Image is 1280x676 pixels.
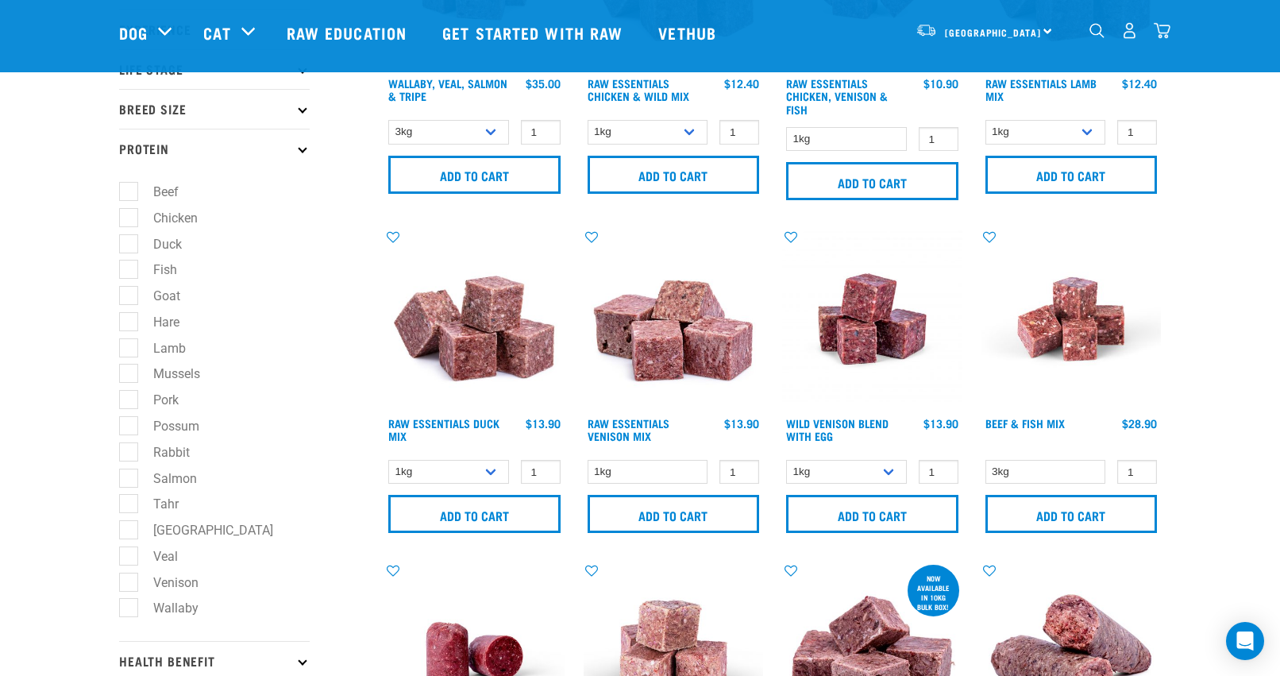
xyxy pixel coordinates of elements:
[786,162,958,200] input: Add to cart
[388,495,561,533] input: Add to cart
[786,495,958,533] input: Add to cart
[128,416,206,436] label: Possum
[521,120,561,145] input: 1
[203,21,230,44] a: Cat
[128,182,185,202] label: Beef
[119,129,310,168] p: Protein
[128,469,203,489] label: Salmon
[588,156,760,194] input: Add to cart
[588,80,689,99] a: Raw Essentials Chicken & Wild Mix
[388,156,561,194] input: Add to cart
[1121,22,1138,39] img: user.png
[981,229,1162,409] img: Beef Mackerel 1
[426,1,642,64] a: Get started with Raw
[1122,417,1157,430] div: $28.90
[271,1,426,64] a: Raw Education
[1154,22,1170,39] img: home-icon@2x.png
[1122,77,1157,90] div: $12.40
[128,598,205,618] label: Wallaby
[128,390,185,410] label: Pork
[128,208,204,228] label: Chicken
[719,460,759,485] input: 1
[945,29,1041,35] span: [GEOGRAPHIC_DATA]
[128,364,206,384] label: Mussels
[1089,23,1105,38] img: home-icon-1@2x.png
[521,460,561,485] input: 1
[588,495,760,533] input: Add to cart
[128,573,205,593] label: Venison
[786,420,889,438] a: Wild Venison Blend with Egg
[724,77,759,90] div: $12.40
[384,229,565,409] img: ?1041 RE Lamb Mix 01
[919,127,958,152] input: 1
[388,420,499,438] a: Raw Essentials Duck Mix
[128,442,196,462] label: Rabbit
[642,1,736,64] a: Vethub
[985,420,1065,426] a: Beef & Fish Mix
[128,234,188,254] label: Duck
[724,417,759,430] div: $13.90
[919,460,958,485] input: 1
[588,420,669,438] a: Raw Essentials Venison Mix
[128,312,186,332] label: Hare
[923,77,958,90] div: $10.90
[128,520,280,540] label: [GEOGRAPHIC_DATA]
[1226,622,1264,660] div: Open Intercom Messenger
[128,260,183,280] label: Fish
[908,566,959,619] div: now available in 10kg bulk box!
[786,80,888,111] a: Raw Essentials Chicken, Venison & Fish
[985,156,1158,194] input: Add to cart
[119,21,148,44] a: Dog
[128,338,192,358] label: Lamb
[119,89,310,129] p: Breed Size
[584,229,764,409] img: 1113 RE Venison Mix 01
[128,286,187,306] label: Goat
[923,417,958,430] div: $13.90
[526,77,561,90] div: $35.00
[128,547,184,566] label: Veal
[1117,460,1157,485] input: 1
[526,417,561,430] div: $13.90
[388,80,507,99] a: Wallaby, Veal, Salmon & Tripe
[1117,120,1157,145] input: 1
[782,229,962,409] img: Venison Egg 1616
[128,494,185,514] label: Tahr
[719,120,759,145] input: 1
[916,23,937,37] img: van-moving.png
[985,495,1158,533] input: Add to cart
[985,80,1097,99] a: Raw Essentials Lamb Mix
